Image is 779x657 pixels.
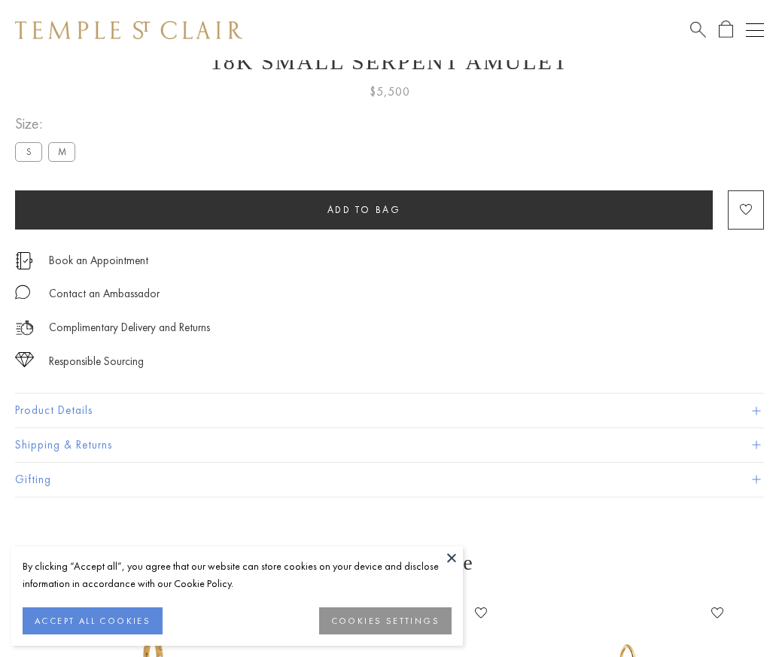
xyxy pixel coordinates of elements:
[15,49,764,75] h1: 18K Small Serpent Amulet
[370,82,410,102] span: $5,500
[49,252,148,269] a: Book an Appointment
[15,428,764,462] button: Shipping & Returns
[690,20,706,39] a: Search
[23,558,452,592] div: By clicking “Accept all”, you agree that our website can store cookies on your device and disclos...
[15,284,30,300] img: MessageIcon-01_2.svg
[15,394,764,427] button: Product Details
[15,318,34,337] img: icon_delivery.svg
[15,21,242,39] img: Temple St. Clair
[327,203,401,216] span: Add to bag
[15,252,33,269] img: icon_appointment.svg
[319,607,452,634] button: COOKIES SETTINGS
[49,318,210,337] p: Complimentary Delivery and Returns
[746,21,764,39] button: Open navigation
[719,20,733,39] a: Open Shopping Bag
[15,352,34,367] img: icon_sourcing.svg
[49,352,144,371] div: Responsible Sourcing
[15,111,81,136] span: Size:
[15,142,42,161] label: S
[15,190,713,230] button: Add to bag
[48,142,75,161] label: M
[15,463,764,497] button: Gifting
[23,607,163,634] button: ACCEPT ALL COOKIES
[49,284,160,303] div: Contact an Ambassador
